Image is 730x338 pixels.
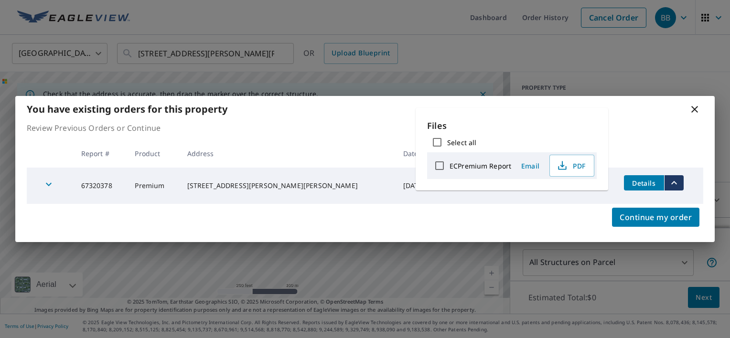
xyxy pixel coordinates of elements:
span: PDF [556,160,586,171]
p: Files [427,119,597,132]
button: detailsBtn-67320378 [624,175,664,190]
span: Email [519,161,542,170]
th: Report # [74,139,128,168]
button: Continue my order [612,208,699,227]
b: You have existing orders for this property [27,103,227,116]
span: Details [630,179,658,188]
th: Date [396,139,438,168]
td: [DATE] [396,168,438,204]
button: Email [515,158,546,173]
div: [STREET_ADDRESS][PERSON_NAME][PERSON_NAME] [187,181,388,190]
label: ECPremium Report [450,161,511,170]
button: filesDropdownBtn-67320378 [664,175,684,190]
p: Review Previous Orders or Continue [27,122,703,134]
button: PDF [549,155,594,177]
label: Select all [447,138,476,147]
th: Address [180,139,396,168]
td: Premium [127,168,179,204]
span: Continue my order [620,211,692,224]
th: Product [127,139,179,168]
td: 67320378 [74,168,128,204]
